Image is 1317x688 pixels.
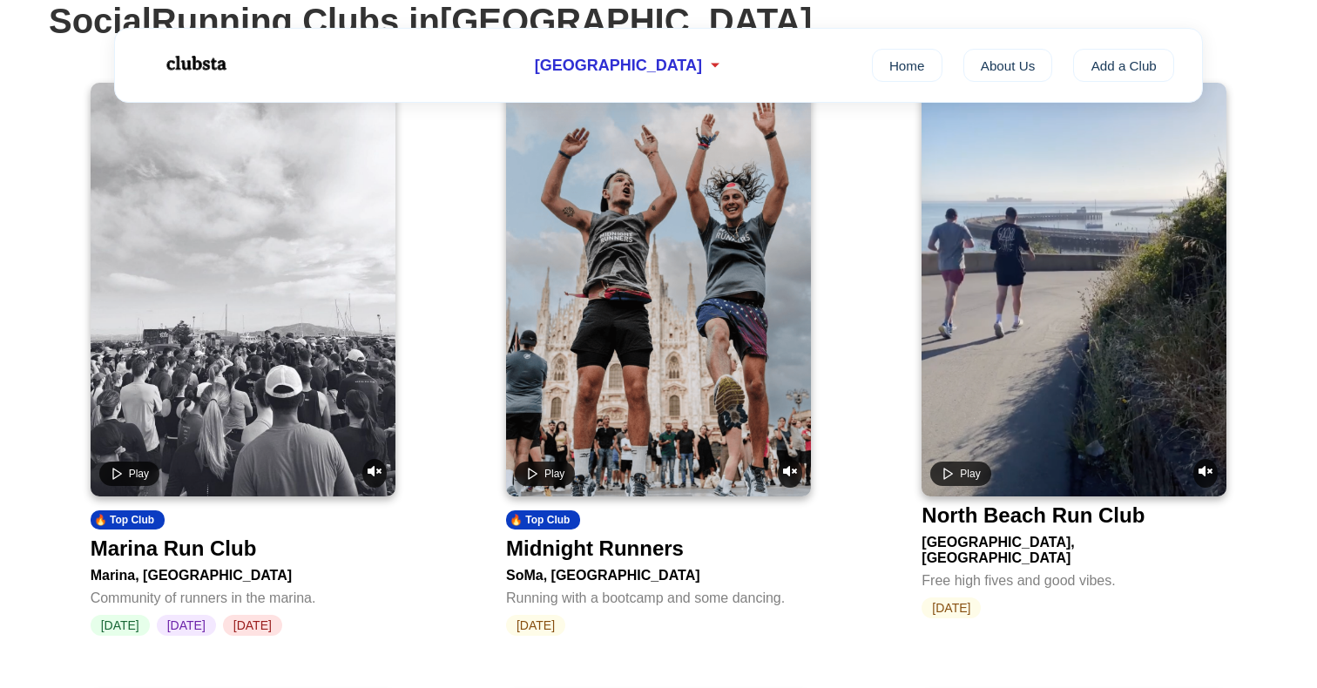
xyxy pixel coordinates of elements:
[506,615,565,636] span: [DATE]
[922,597,981,618] span: [DATE]
[1073,49,1174,82] a: Add a Club
[157,615,216,636] span: [DATE]
[49,2,1268,41] h1: Social Running Clubs in [GEOGRAPHIC_DATA]
[515,462,575,486] button: Play video
[91,615,150,636] span: [DATE]
[1193,459,1218,488] button: Unmute video
[922,528,1226,566] div: [GEOGRAPHIC_DATA], [GEOGRAPHIC_DATA]
[544,468,564,480] span: Play
[960,468,980,480] span: Play
[506,83,811,636] a: Play videoUnmute video🔥 Top ClubMidnight RunnersSoMa, [GEOGRAPHIC_DATA]Running with a bootcamp an...
[99,462,159,486] button: Play video
[223,615,282,636] span: [DATE]
[91,536,257,561] div: Marina Run Club
[506,583,811,606] div: Running with a bootcamp and some dancing.
[506,536,684,561] div: Midnight Runners
[922,503,1145,528] div: North Beach Run Club
[930,462,990,486] button: Play video
[778,459,802,488] button: Unmute video
[506,510,580,529] div: 🔥 Top Club
[963,49,1053,82] a: About Us
[872,49,942,82] a: Home
[535,57,702,75] span: [GEOGRAPHIC_DATA]
[922,83,1226,618] a: Play videoUnmute videoNorth Beach Run Club[GEOGRAPHIC_DATA], [GEOGRAPHIC_DATA]Free high fives and...
[91,510,165,529] div: 🔥 Top Club
[129,468,149,480] span: Play
[362,459,387,488] button: Unmute video
[922,566,1226,589] div: Free high fives and good vibes.
[143,42,247,85] img: Logo
[506,561,811,583] div: SoMa, [GEOGRAPHIC_DATA]
[91,561,395,583] div: Marina, [GEOGRAPHIC_DATA]
[91,83,395,636] a: Play videoUnmute video🔥 Top ClubMarina Run ClubMarina, [GEOGRAPHIC_DATA]Community of runners in t...
[91,583,395,606] div: Community of runners in the marina.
